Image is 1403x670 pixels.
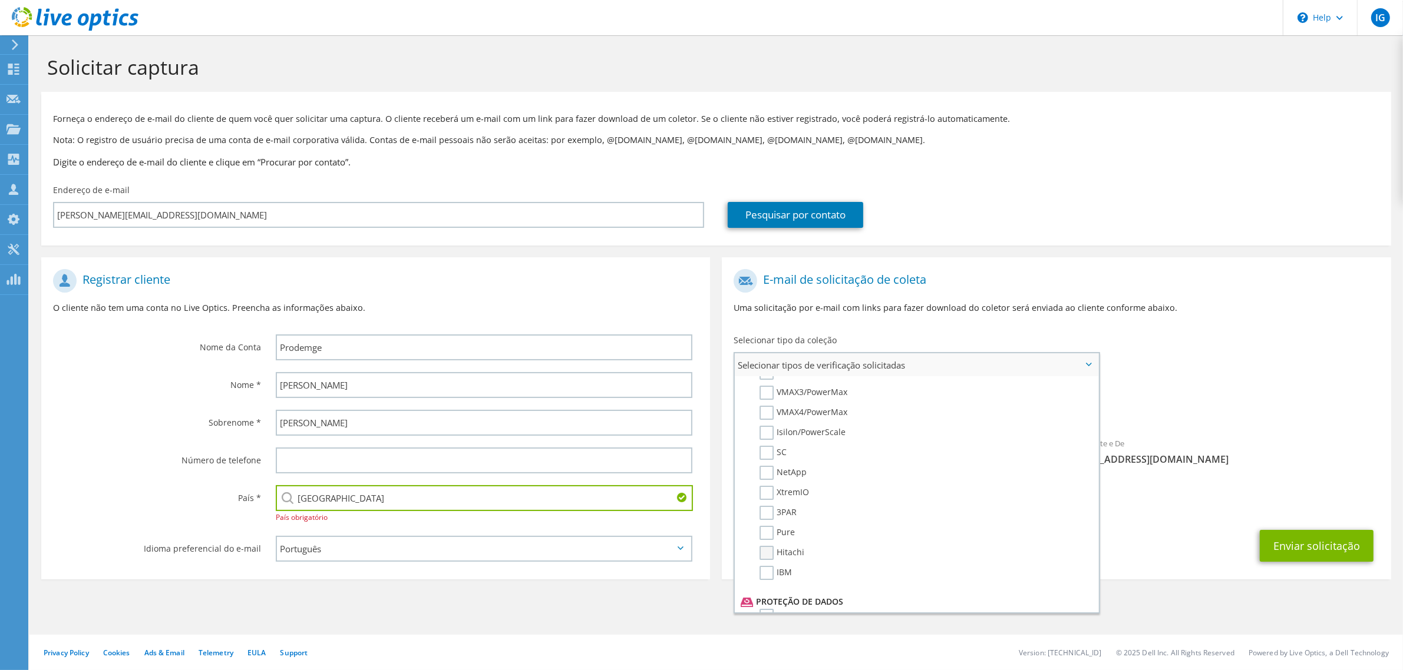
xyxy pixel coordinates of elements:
label: Selecionar tipo da coleção [734,334,837,346]
span: País obrigatório [276,512,328,522]
label: VMAX4/PowerMax [760,406,847,420]
p: Uma solicitação por e-mail com links para fazer download do coletor será enviada ao cliente confo... [734,301,1379,314]
a: Ads & Email [144,648,184,658]
a: EULA [247,648,266,658]
li: © 2025 Dell Inc. All Rights Reserved [1116,648,1234,658]
label: NetApp [760,466,807,480]
a: Telemetry [199,648,233,658]
h1: E-mail de solicitação de coleta [734,269,1373,293]
span: [EMAIL_ADDRESS][DOMAIN_NAME] [1068,453,1379,466]
svg: \n [1298,12,1308,23]
label: SC [760,446,787,460]
label: Nome * [53,372,261,391]
div: Remetente e De [1057,431,1391,472]
label: Avamar [760,609,807,623]
li: Powered by Live Optics, a Dell Technology [1249,648,1389,658]
a: Cookies [103,648,130,658]
p: O cliente não tem uma conta no Live Optics. Preencha as informações abaixo. [53,301,698,314]
label: IBM [760,566,792,580]
li: Version: [TECHNICAL_ID] [1019,648,1102,658]
label: Sobrenome * [53,410,261,429]
a: Privacy Policy [44,648,89,658]
label: Pure [760,526,795,540]
div: Para [722,431,1057,472]
a: Support [280,648,308,658]
h1: Solicitar captura [47,55,1379,79]
div: CC e Responder para [722,477,1391,518]
label: 3PAR [760,506,797,520]
label: Nome da Conta [53,334,261,353]
label: Número de telefone [53,447,261,466]
label: Hitachi [760,546,804,560]
label: Isilon/PowerScale [760,426,846,440]
h1: Registrar cliente [53,269,692,293]
p: Forneça o endereço de e-mail do cliente de quem você quer solicitar uma captura. O cliente recebe... [53,112,1379,125]
li: Proteção de dados [738,595,1092,609]
label: País * [53,485,261,504]
div: Coleções solicitadas [722,382,1391,425]
button: Enviar solicitação [1260,530,1374,562]
a: Pesquisar por contato [728,202,863,228]
label: Endereço de e-mail [53,184,130,196]
label: VMAX3/PowerMax [760,386,847,400]
span: Selecionar tipos de verificação solicitadas [735,353,1098,377]
h3: Digite o endereço de e-mail do cliente e clique em “Procurar por contato”. [53,155,1379,168]
span: IG [1371,8,1390,27]
p: Nota: O registro de usuário precisa de uma conta de e-mail corporativa válida. Contas de e-mail p... [53,134,1379,147]
label: Idioma preferencial do e-mail [53,536,261,555]
label: XtremIO [760,486,809,500]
